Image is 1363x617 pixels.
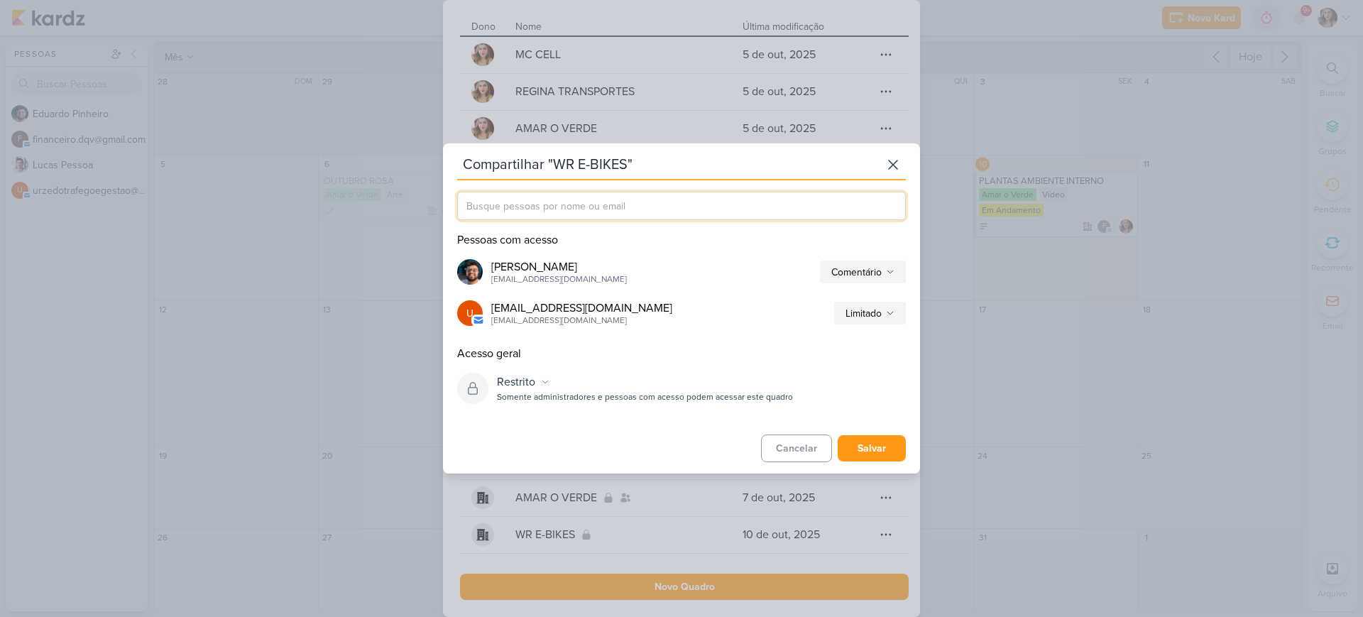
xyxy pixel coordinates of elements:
input: Busque pessoas por nome ou email [457,192,906,220]
div: [EMAIL_ADDRESS][DOMAIN_NAME] [491,273,814,285]
div: [PERSON_NAME] [491,258,814,275]
div: Restrito [497,373,535,391]
button: Restrito [491,371,555,393]
div: Somente administradores e pessoas com acesso podem acessar este quadro [497,391,906,406]
button: Comentário [820,261,906,283]
button: Salvar [838,435,906,462]
div: [EMAIL_ADDRESS][DOMAIN_NAME] [491,314,828,327]
img: Eduardo Pinheiro [457,259,483,285]
button: Limitado [834,302,906,324]
div: Comentário [831,265,882,280]
div: Limitado [845,306,882,321]
div: urzedotrafegoegestao@gmail.com [457,300,483,326]
div: Acesso geral [457,345,906,362]
button: Cancelar [761,435,832,462]
div: Compartilhar "WR E-BIKES" [457,155,880,175]
div: [EMAIL_ADDRESS][DOMAIN_NAME] [491,300,828,317]
div: Pessoas com acesso [457,231,906,249]
p: u [466,306,474,321]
